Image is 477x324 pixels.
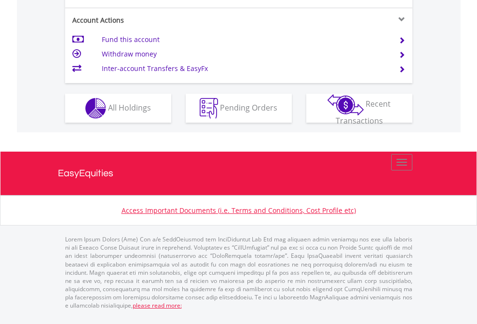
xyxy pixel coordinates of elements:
[65,235,412,310] p: Lorem Ipsum Dolors (Ame) Con a/e SeddOeiusmod tem InciDiduntut Lab Etd mag aliquaen admin veniamq...
[102,32,387,47] td: Fund this account
[85,98,106,119] img: holdings-wht.png
[102,61,387,76] td: Inter-account Transfers & EasyFx
[58,152,420,195] a: EasyEquities
[65,15,239,25] div: Account Actions
[327,94,364,115] img: transactions-zar-wht.png
[102,47,387,61] td: Withdraw money
[133,301,182,310] a: please read more:
[306,94,412,123] button: Recent Transactions
[122,206,356,215] a: Access Important Documents (i.e. Terms and Conditions, Cost Profile etc)
[220,102,277,113] span: Pending Orders
[186,94,292,123] button: Pending Orders
[200,98,218,119] img: pending_instructions-wht.png
[108,102,151,113] span: All Holdings
[65,94,171,123] button: All Holdings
